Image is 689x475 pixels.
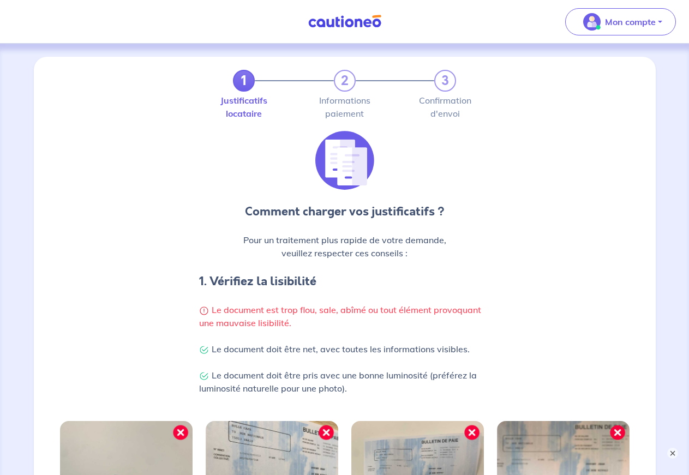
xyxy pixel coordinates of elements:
img: Check [199,371,209,381]
a: 1 [233,70,255,92]
img: Warning [199,306,209,316]
p: Le document doit être net, avec toutes les informations visibles. Le document doit être pris avec... [199,342,490,395]
p: Mon compte [605,15,656,28]
button: illu_account_valid_menu.svgMon compte [565,8,676,35]
h4: 1. Vérifiez la lisibilité [199,273,490,290]
p: Le document est trop flou, sale, abîmé ou tout élément provoquant une mauvaise lisibilité. [199,303,490,329]
img: Cautioneo [304,15,386,28]
p: Comment charger vos justificatifs ? [199,203,490,220]
label: Confirmation d'envoi [434,96,456,118]
img: illu_list_justif.svg [315,131,374,190]
button: × [667,448,678,459]
label: Informations paiement [334,96,356,118]
label: Justificatifs locataire [233,96,255,118]
img: illu_account_valid_menu.svg [583,13,601,31]
p: Pour un traitement plus rapide de votre demande, veuillez respecter ces conseils : [199,233,490,260]
img: Check [199,345,209,355]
